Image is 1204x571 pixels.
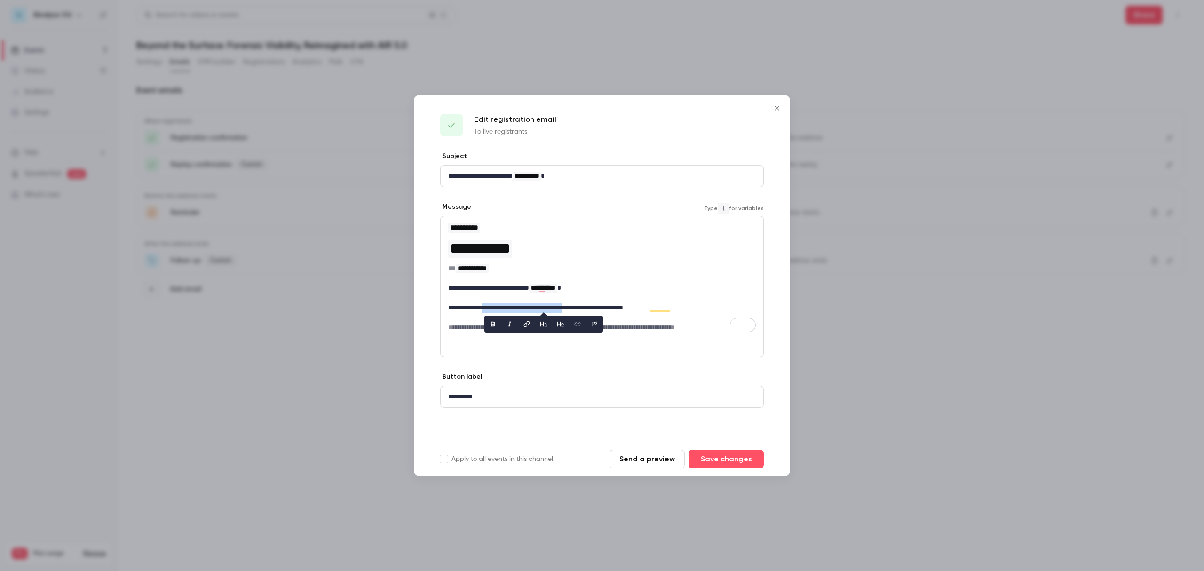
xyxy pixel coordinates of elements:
[441,386,763,407] div: editor
[704,203,764,214] span: Type for variables
[441,216,763,338] div: editor
[610,450,685,468] button: Send a preview
[519,317,534,332] button: link
[440,151,467,161] label: Subject
[441,166,763,187] div: editor
[474,127,556,136] p: To live registrants
[502,317,517,332] button: italic
[587,317,602,332] button: blockquote
[440,202,471,212] label: Message
[441,216,763,338] div: To enrich screen reader interactions, please activate Accessibility in Grammarly extension settings
[440,372,482,381] label: Button label
[718,203,729,214] code: {
[689,450,764,468] button: Save changes
[474,114,556,125] p: Edit registration email
[485,317,500,332] button: bold
[440,454,553,464] label: Apply to all events in this channel
[768,99,786,118] button: Close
